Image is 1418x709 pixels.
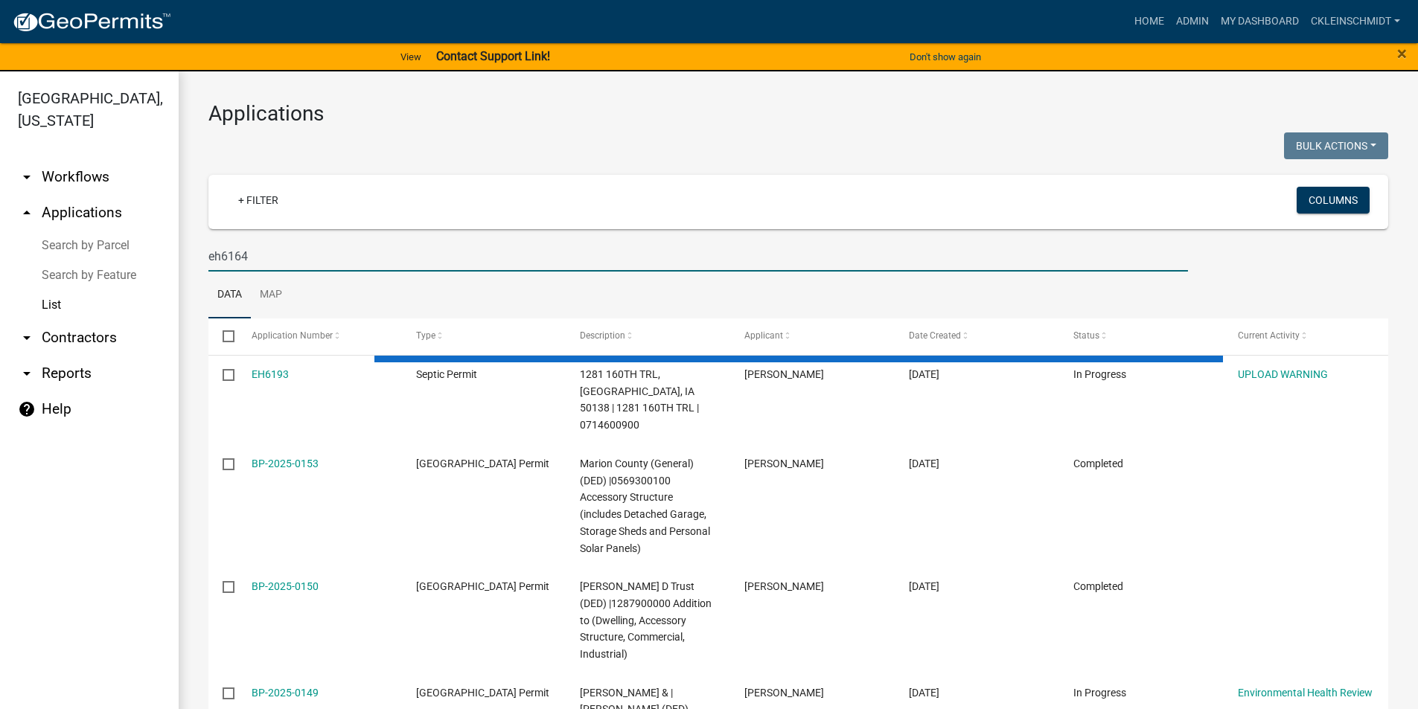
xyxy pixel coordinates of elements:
[208,241,1188,272] input: Search for applications
[416,580,549,592] span: Marion County Building Permit
[1297,187,1370,214] button: Columns
[1224,318,1388,354] datatable-header-cell: Current Activity
[208,272,251,319] a: Data
[237,318,401,354] datatable-header-cell: Application Number
[744,368,824,380] span: STEVEN PECK
[18,329,36,347] i: arrow_drop_down
[1073,458,1123,469] span: Completed
[416,368,477,380] span: Septic Permit
[252,687,319,699] a: BP-2025-0149
[1073,330,1099,341] span: Status
[744,330,783,341] span: Applicant
[1397,45,1407,62] button: Close
[580,330,625,341] span: Description
[1305,7,1406,36] a: ckleinschmidt
[1238,330,1300,341] span: Current Activity
[909,580,939,592] span: 09/15/2025
[226,187,290,214] a: + Filter
[401,318,566,354] datatable-header-cell: Type
[580,368,699,431] span: 1281 160TH TRL, KNOXVILLE, IA 50138 | 1281 160TH TRL | 0714600900
[895,318,1059,354] datatable-header-cell: Date Created
[566,318,730,354] datatable-header-cell: Description
[909,368,939,380] span: 09/16/2025
[904,45,987,69] button: Don't show again
[395,45,427,69] a: View
[1073,580,1123,592] span: Completed
[208,101,1388,126] h3: Applications
[744,458,824,469] span: Brian
[18,365,36,382] i: arrow_drop_down
[252,330,333,341] span: Application Number
[744,580,824,592] span: Doug Winegardner
[18,204,36,222] i: arrow_drop_up
[416,330,435,341] span: Type
[436,49,550,63] strong: Contact Support Link!
[909,330,961,341] span: Date Created
[1284,132,1388,159] button: Bulk Actions
[909,458,939,469] span: 09/16/2025
[1059,318,1224,354] datatable-header-cell: Status
[1073,687,1126,699] span: In Progress
[1238,368,1328,380] a: UPLOAD WARNING
[730,318,895,354] datatable-header-cell: Applicant
[1238,687,1373,699] a: Environmental Health Review
[416,687,549,699] span: Marion County Building Permit
[1397,43,1407,64] span: ×
[1215,7,1305,36] a: My Dashboard
[252,580,319,592] a: BP-2025-0150
[909,687,939,699] span: 09/15/2025
[1128,7,1170,36] a: Home
[252,458,319,469] a: BP-2025-0153
[416,458,549,469] span: Marion County Building Permit
[18,168,36,186] i: arrow_drop_down
[1073,368,1126,380] span: In Progress
[1170,7,1215,36] a: Admin
[580,458,710,554] span: Marion County (General) (DED) |0569300100 Accessory Structure (includes Detached Garage, Storage ...
[580,580,712,660] span: Kamerick, Letha D Trust (DED) |1287900000 Addition to (Dwelling, Accessory Structure, Commercial,...
[18,400,36,418] i: help
[252,368,289,380] a: EH6193
[251,272,291,319] a: Map
[208,318,237,354] datatable-header-cell: Select
[744,687,824,699] span: Tyler Baumgarten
